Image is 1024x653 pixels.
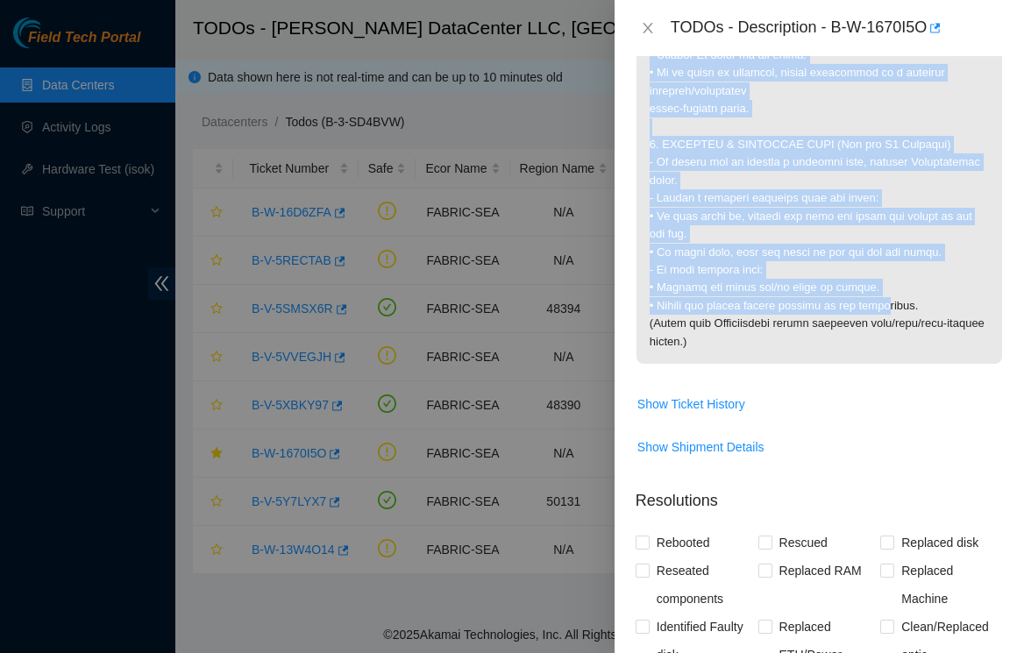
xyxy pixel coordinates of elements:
[894,557,1003,613] span: Replaced Machine
[671,14,1003,42] div: TODOs - Description - B-W-1670I5O
[637,437,764,457] span: Show Shipment Details
[641,21,655,35] span: close
[637,394,745,414] span: Show Ticket History
[650,529,717,557] span: Rebooted
[772,529,835,557] span: Rescued
[636,475,1003,513] p: Resolutions
[636,20,660,37] button: Close
[772,557,869,585] span: Replaced RAM
[894,529,985,557] span: Replaced disk
[636,390,746,418] button: Show Ticket History
[650,557,758,613] span: Reseated components
[636,433,765,461] button: Show Shipment Details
